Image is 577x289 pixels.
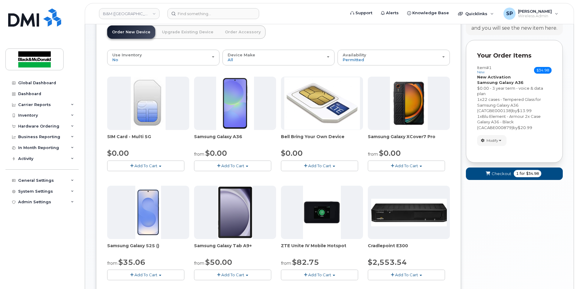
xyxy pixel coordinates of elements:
strong: Samsung Galaxy A36 [477,80,523,85]
span: Wireless Admin [518,14,552,18]
div: Samsung Galaxy Tab A9+ [194,243,276,255]
span: Add To Cart [134,163,157,168]
div: SIM Card - Multi 5G [107,134,189,146]
span: All [228,57,233,62]
span: Blu Element - Armour 2x Case Galaxy A36 - Black (CACABE000879) [477,114,541,130]
span: ZTE Unite IV Mobile Hotspot [281,243,363,255]
div: Choose product from the left side and you will see the new item here. [471,18,557,32]
span: $50.00 [205,258,232,267]
img: phone23817.JPG [135,186,161,239]
button: Availability Permitted [338,50,450,65]
small: from [194,261,204,266]
button: Add To Cart [368,270,445,280]
span: Add To Cart [308,163,331,168]
button: Checkout 1 for $34.98 [466,168,563,180]
span: $82.75 [292,258,319,267]
span: Quicklinks [465,11,487,16]
button: Add To Cart [107,161,184,171]
button: Add To Cart [281,270,358,280]
button: Add To Cart [194,270,271,280]
span: 1 [477,114,480,119]
div: Samsung Galaxy A36 [194,134,276,146]
span: Availability [343,52,366,57]
img: phone23268.JPG [303,186,341,239]
small: from [194,151,204,157]
span: #1 [486,65,492,70]
a: Knowledge Base [403,7,453,19]
button: Device Make All [223,50,335,65]
a: Order New Device [107,25,155,39]
span: 1 [477,97,480,102]
img: phone23884.JPG [218,186,252,239]
div: x by [477,97,552,114]
span: $0.00 [281,149,303,158]
div: Quicklinks [454,8,498,20]
img: phone23886.JPG [216,77,254,130]
span: 1 [516,171,519,176]
h3: Item [477,65,492,74]
span: 22 cases - Tempered Glass for Samsung Galaxy A36 (CATGBE000138) [477,97,541,113]
span: No [112,57,118,62]
span: Add To Cart [221,272,244,277]
span: for [519,171,526,176]
strong: New Activation [477,75,511,79]
span: Add To Cart [221,163,244,168]
span: Permitted [343,57,364,62]
span: Use Inventory [112,52,142,57]
span: $0.00 [205,149,227,158]
button: Add To Cart [107,270,184,280]
span: Add To Cart [134,272,157,277]
img: phone23700.JPG [371,199,447,226]
span: Add To Cart [308,272,331,277]
small: new [477,70,485,74]
div: Samsung Galaxy XCover7 Pro [368,134,450,146]
a: Alerts [377,7,403,19]
small: from [107,261,117,266]
span: $20.99 [518,125,532,130]
button: Add To Cart [281,161,358,171]
div: Cradlepoint E300 [368,243,450,255]
span: Alerts [386,10,399,16]
button: Add To Cart [194,161,271,171]
button: Add To Cart [368,161,445,171]
img: phone23274.JPG [284,77,360,130]
button: Use Inventory No [107,50,219,65]
div: $0.00 - 3 year term - voice & data plan [477,85,552,97]
a: Order Accessory [220,25,265,39]
div: x by [477,114,552,131]
div: Bell Bring Your Own Device [281,134,363,146]
span: Modify [486,138,498,143]
a: Upgrade Existing Device [157,25,218,39]
span: Add To Cart [395,272,418,277]
span: $13.99 [517,108,532,113]
small: from [368,151,378,157]
span: Device Make [228,52,255,57]
span: $35.06 [118,258,145,267]
img: phone23879.JPG [390,77,428,130]
span: [PERSON_NAME] [518,9,552,14]
span: $0.00 [107,149,129,158]
span: $34.98 [526,171,539,176]
span: $2,553.54 [368,258,407,267]
button: Modify [477,135,506,146]
span: Checkout [492,171,511,177]
img: 00D627D4-43E9-49B7-A367-2C99342E128C.jpg [131,77,165,130]
a: B&M (Atlantic Region) [99,8,160,19]
div: Samsung Galaxy S25 () [107,243,189,255]
p: Your Order Items [477,51,552,60]
div: Spencer Pearson [499,8,562,20]
input: Find something... [167,8,259,19]
span: $0.00 [379,149,401,158]
a: Support [346,7,377,19]
small: from [281,261,291,266]
span: Knowledge Base [412,10,449,16]
span: Add To Cart [395,163,418,168]
span: Support [355,10,372,16]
